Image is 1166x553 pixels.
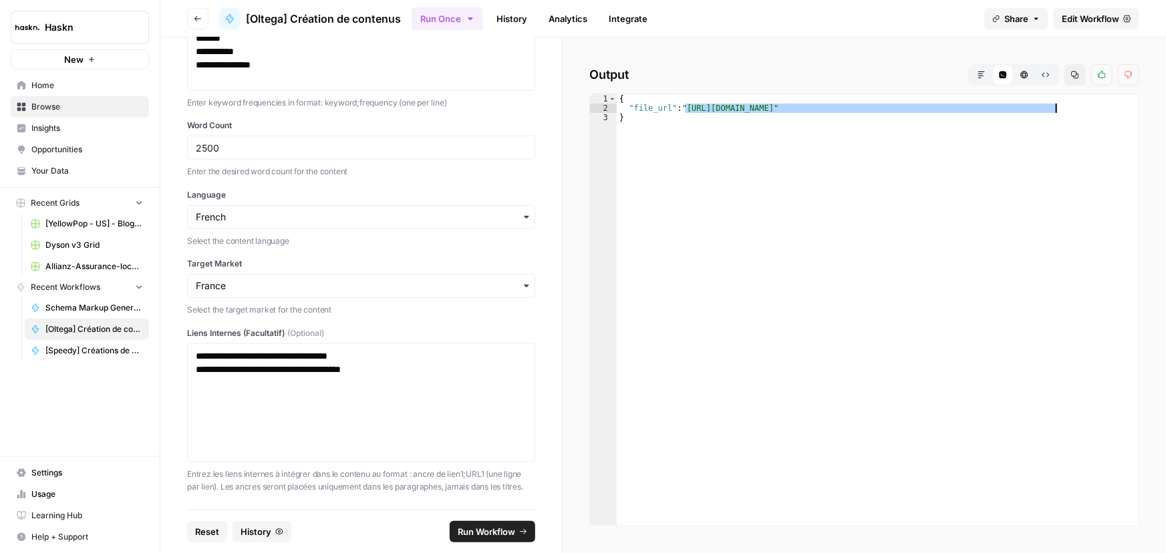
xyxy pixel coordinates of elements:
[11,160,149,182] a: Your Data
[241,525,271,538] span: History
[187,165,535,178] p: Enter the desired word count for the content
[25,256,149,277] a: Allianz-Assurance-local v2 Grid
[1054,8,1139,29] a: Edit Workflow
[195,525,219,538] span: Reset
[25,340,149,361] a: [Speedy] Créations de contenu
[11,139,149,160] a: Opportunities
[196,279,527,293] input: France
[31,101,143,113] span: Browse
[64,53,84,66] span: New
[590,104,617,113] div: 2
[31,79,143,91] span: Home
[31,197,80,209] span: Recent Grids
[287,327,324,339] span: (Optional)
[11,526,149,548] button: Help + Support
[31,281,100,293] span: Recent Workflows
[11,277,149,297] button: Recent Workflows
[187,120,535,132] label: Word Count
[45,323,143,335] span: [Oltega] Création de contenus
[450,521,535,542] button: Run Workflow
[412,7,483,30] button: Run Once
[590,113,617,122] div: 3
[187,327,535,339] label: Liens Internes (Facultatif)
[25,319,149,340] a: [Oltega] Création de contenus
[45,218,143,230] span: [YellowPop - US] - Blog Articles - 1000 words
[31,122,143,134] span: Insights
[589,64,1139,85] h2: Output
[187,189,535,201] label: Language
[31,165,143,177] span: Your Data
[11,49,149,69] button: New
[11,96,149,118] a: Browse
[11,118,149,139] a: Insights
[25,234,149,256] a: Dyson v3 Grid
[1062,12,1119,25] span: Edit Workflow
[25,297,149,319] a: Schema Markup Generator
[219,8,401,29] a: [Oltega] Création de contenus
[187,96,535,110] p: Enter keyword frequencies in format: keyword;frequency (one per line)
[45,302,143,314] span: Schema Markup Generator
[984,8,1048,29] button: Share
[458,525,515,538] span: Run Workflow
[187,521,227,542] button: Reset
[45,239,143,251] span: Dyson v3 Grid
[45,345,143,357] span: [Speedy] Créations de contenu
[11,75,149,96] a: Home
[488,8,535,29] a: History
[187,468,535,494] p: Entrez les liens internes à intégrer dans le contenu au format : ancre de lien1;URL1 (une ligne p...
[233,521,291,542] button: History
[590,94,617,104] div: 1
[45,260,143,272] span: Allianz-Assurance-local v2 Grid
[609,94,616,104] span: Toggle code folding, rows 1 through 3
[187,303,535,317] p: Select the target market for the content
[11,462,149,484] a: Settings
[541,8,595,29] a: Analytics
[31,144,143,156] span: Opportunities
[31,531,143,543] span: Help + Support
[25,213,149,234] a: [YellowPop - US] - Blog Articles - 1000 words
[45,21,126,34] span: Haskn
[246,11,401,27] span: [Oltega] Création de contenus
[31,467,143,479] span: Settings
[31,510,143,522] span: Learning Hub
[11,505,149,526] a: Learning Hub
[11,11,149,44] button: Workspace: Haskn
[31,488,143,500] span: Usage
[11,484,149,505] a: Usage
[601,8,655,29] a: Integrate
[11,193,149,213] button: Recent Grids
[15,15,39,39] img: Haskn Logo
[196,210,527,224] input: French
[187,234,535,248] p: Select the content language
[1004,12,1028,25] span: Share
[187,258,535,270] label: Target Market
